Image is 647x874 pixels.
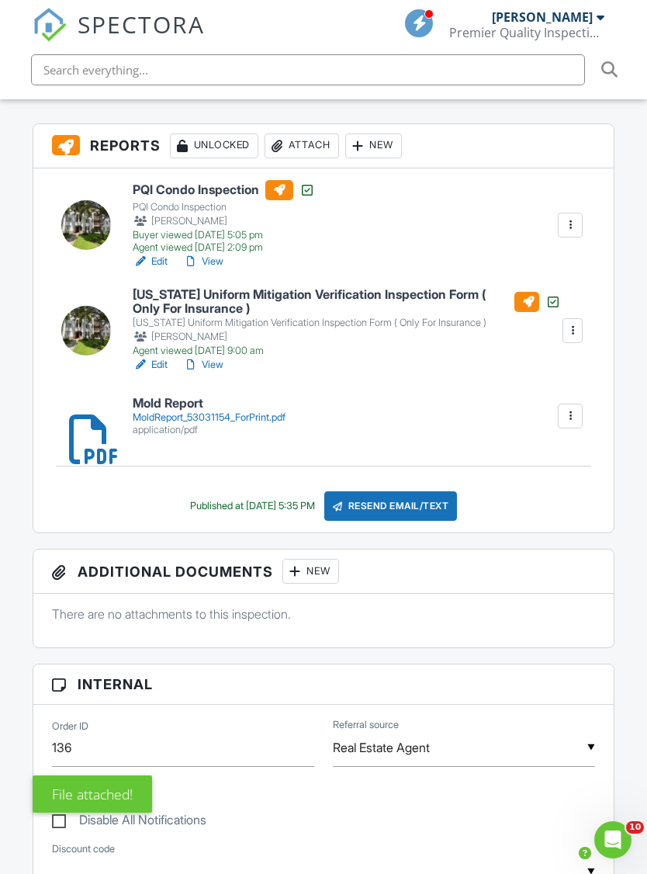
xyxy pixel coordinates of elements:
div: File attached! [33,775,152,813]
div: MoldReport_53031154_ForPrint.pdf [133,411,285,424]
div: Resend Email/Text [324,491,458,521]
a: SPECTORA [33,21,205,54]
label: Referral source [333,718,399,732]
label: Discount code [52,842,115,856]
div: Premier Quality Inspections [449,25,604,40]
label: Order ID [52,720,88,734]
span: 10 [626,821,644,834]
div: [PERSON_NAME] [133,213,315,229]
img: The Best Home Inspection Software - Spectora [33,8,67,42]
div: Buyer viewed [DATE] 5:05 pm [133,229,315,241]
label: Disable All Notifications [52,813,206,832]
span: SPECTORA [78,8,205,40]
p: There are no attachments to this inspection. [52,605,596,623]
div: Agent viewed [DATE] 2:09 pm [133,241,315,254]
h6: [US_STATE] Uniform Mitigation Verification Inspection Form ( Only For Insurance ) [133,288,561,315]
a: Edit [133,357,168,373]
div: [PERSON_NAME] [492,9,593,25]
a: PQI Condo Inspection PQI Condo Inspection [PERSON_NAME] Buyer viewed [DATE] 5:05 pm Agent viewed ... [133,180,315,255]
a: View [183,357,223,373]
a: View [183,254,223,269]
iframe: Intercom live chat [594,821,631,858]
h3: Reports [33,124,614,168]
h6: PQI Condo Inspection [133,180,315,200]
div: PQI Condo Inspection [133,201,315,213]
a: Mold Report MoldReport_53031154_ForPrint.pdf application/pdf [133,397,285,436]
div: New [345,134,402,158]
h3: Internal [33,664,614,705]
div: Unlocked [170,134,258,158]
a: [US_STATE] Uniform Mitigation Verification Inspection Form ( Only For Insurance ) [US_STATE] Unif... [133,288,561,357]
div: [PERSON_NAME] [133,329,561,345]
div: application/pdf [133,424,285,436]
h3: Additional Documents [33,550,614,594]
div: Attach [265,134,339,158]
h6: Mold Report [133,397,285,411]
div: New [282,559,339,584]
div: Published at [DATE] 5:35 PM [190,500,315,512]
input: Search everything... [31,54,585,85]
div: Agent viewed [DATE] 9:00 am [133,345,561,357]
div: [US_STATE] Uniform Mitigation Verification Inspection Form ( Only For Insurance ) [133,317,561,329]
a: Edit [133,254,168,269]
